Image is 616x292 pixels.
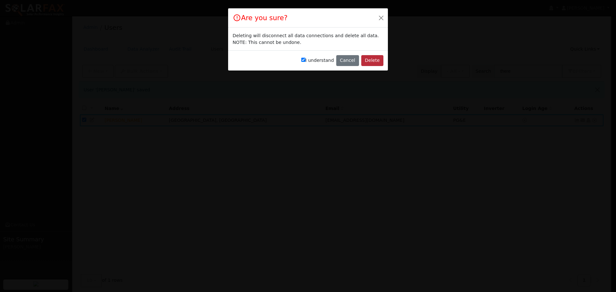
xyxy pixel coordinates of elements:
[336,55,359,66] button: Cancel
[301,58,305,62] input: I understand
[377,13,386,22] button: Close
[361,55,383,66] button: Delete
[233,32,383,46] div: Deleting will disconnect all data connections and delete all data. NOTE: This cannot be undone.
[301,57,334,64] label: I understand
[233,13,287,23] h4: Are you sure?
